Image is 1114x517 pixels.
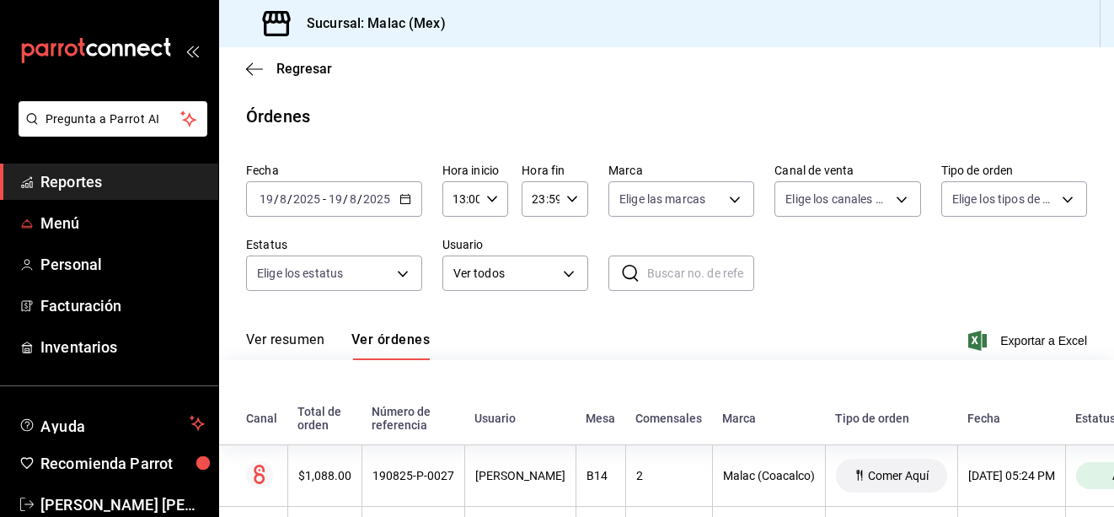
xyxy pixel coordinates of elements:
div: B14 [586,469,615,482]
span: Inventarios [40,336,205,358]
span: / [343,192,348,206]
input: -- [328,192,343,206]
span: Elige los estatus [257,265,343,282]
button: Pregunta a Parrot AI [19,101,207,137]
span: Menú [40,212,205,234]
label: Hora inicio [442,164,509,176]
span: [PERSON_NAME] [PERSON_NAME] [40,493,205,516]
span: Ver todos [453,265,557,283]
label: Marca [608,164,754,176]
a: Pregunta a Parrot AI [12,122,207,140]
div: Tipo de orden [835,412,947,425]
span: / [274,192,279,206]
div: 190825-P-0027 [372,469,454,482]
label: Usuario [442,239,588,250]
span: Ayuda [40,413,183,434]
button: Regresar [246,61,332,77]
span: Elige los tipos de orden [952,191,1056,207]
span: Comer Aquí [861,469,935,482]
input: ---- [362,192,391,206]
span: / [357,192,362,206]
h3: Sucursal: Malac (Mex) [293,13,446,34]
span: - [323,192,326,206]
label: Tipo de orden [941,164,1087,176]
button: Exportar a Excel [972,331,1087,351]
span: Facturación [40,294,205,317]
span: Recomienda Parrot [40,452,205,475]
input: Buscar no. de referencia [647,256,754,290]
span: Personal [40,253,205,276]
div: Número de referencia [372,405,454,432]
span: Elige las marcas [619,191,705,207]
div: Fecha [967,412,1055,425]
div: 2 [636,469,702,482]
span: Regresar [276,61,332,77]
button: Ver órdenes [351,331,430,360]
button: Ver resumen [246,331,324,360]
div: $1,088.00 [298,469,351,482]
div: navigation tabs [246,331,430,360]
input: ---- [292,192,321,206]
span: Elige los canales de venta [785,191,889,207]
div: Comensales [635,412,702,425]
button: open_drawer_menu [185,44,199,57]
div: Total de orden [297,405,351,432]
div: [PERSON_NAME] [475,469,565,482]
div: Canal [246,412,277,425]
div: Malac (Coacalco) [723,469,815,482]
div: Usuario [474,412,565,425]
div: Marca [722,412,815,425]
label: Estatus [246,239,422,250]
div: Mesa [586,412,615,425]
input: -- [349,192,357,206]
label: Fecha [246,164,422,176]
label: Canal de venta [774,164,920,176]
span: Pregunta a Parrot AI [46,110,181,128]
div: Órdenes [246,104,310,129]
span: Reportes [40,170,205,193]
input: -- [279,192,287,206]
div: [DATE] 05:24 PM [968,469,1055,482]
input: -- [259,192,274,206]
span: / [287,192,292,206]
label: Hora fin [522,164,588,176]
